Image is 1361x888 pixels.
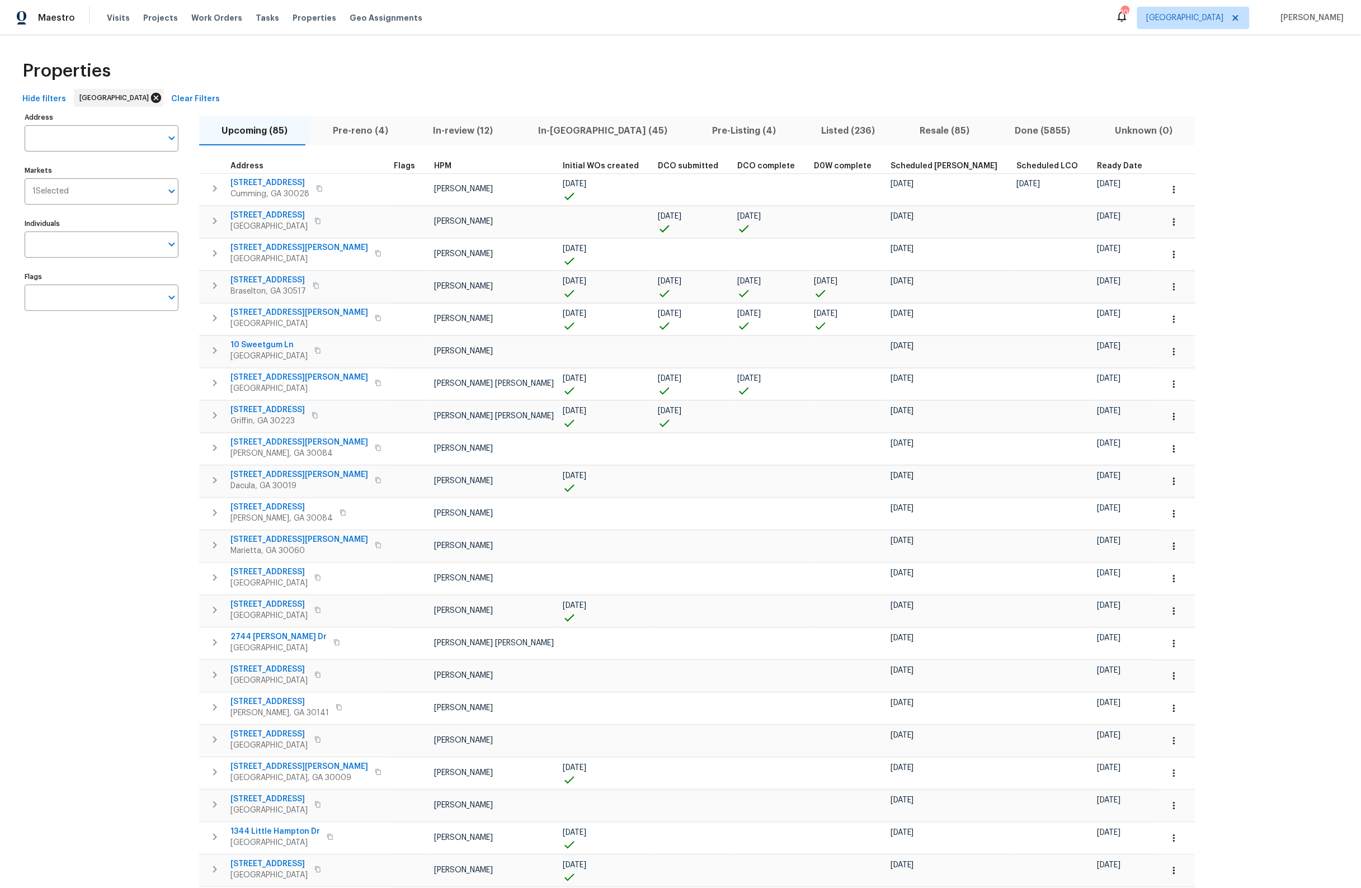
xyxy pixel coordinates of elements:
span: Tasks [256,14,279,22]
span: [DATE] [563,277,586,285]
span: [DATE] [891,699,914,707]
span: [DATE] [891,602,914,610]
span: [PERSON_NAME] [1277,12,1344,23]
span: [DATE] [658,310,681,318]
span: In-review (12) [417,123,509,139]
span: [DATE] [1098,764,1121,772]
button: Clear Filters [167,89,224,110]
span: [GEOGRAPHIC_DATA], GA 30009 [230,772,368,783]
span: [STREET_ADDRESS][PERSON_NAME] [230,242,368,253]
span: Unknown (0) [1100,123,1189,139]
span: Resale (85) [904,123,986,139]
span: [GEOGRAPHIC_DATA] [230,318,368,329]
span: Properties [293,12,336,23]
span: [DATE] [891,310,914,318]
span: [DATE] [737,212,761,220]
span: [DATE] [1017,180,1040,188]
span: [PERSON_NAME] [434,736,493,744]
span: [STREET_ADDRESS] [230,664,308,675]
span: [DATE] [563,472,586,480]
span: [DATE] [1098,407,1121,415]
span: In-[GEOGRAPHIC_DATA] (45) [522,123,684,139]
span: [DATE] [891,342,914,350]
span: [STREET_ADDRESS][PERSON_NAME] [230,307,368,318]
span: [GEOGRAPHIC_DATA] [230,675,308,686]
span: [DATE] [563,180,586,188]
span: [DATE] [563,764,586,772]
span: [DATE] [1098,245,1121,253]
span: Initial WOs created [563,162,639,170]
span: [DATE] [1098,440,1121,447]
span: [DATE] [891,472,914,480]
button: Open [164,237,180,252]
span: [DATE] [1098,861,1121,869]
span: [DATE] [891,180,914,188]
span: Projects [143,12,178,23]
span: [DATE] [891,634,914,642]
span: [DATE] [1098,212,1121,220]
span: [STREET_ADDRESS][PERSON_NAME] [230,534,368,545]
span: [GEOGRAPHIC_DATA] [230,253,368,264]
span: [GEOGRAPHIC_DATA] [230,578,308,589]
span: [DATE] [891,375,914,382]
span: [DATE] [563,375,586,382]
span: [PERSON_NAME] [PERSON_NAME] [434,412,554,420]
span: [DATE] [658,407,681,415]
span: Scheduled LCO [1017,162,1079,170]
span: [DATE] [737,310,761,318]
span: [DATE] [891,569,914,577]
span: Cumming, GA 30028 [230,188,309,200]
span: DCO submitted [658,162,718,170]
label: Flags [25,273,178,280]
span: [DATE] [814,310,837,318]
span: Pre-Listing (4) [696,123,792,139]
span: D0W complete [814,162,872,170]
span: 10 Sweetgum Ln [230,339,308,351]
span: [DATE] [891,440,914,447]
span: [STREET_ADDRESS][PERSON_NAME] [230,437,368,448]
span: [PERSON_NAME] [434,315,493,323]
span: [DATE] [1098,277,1121,285]
span: Griffin, GA 30223 [230,415,305,427]
span: [PERSON_NAME] [434,445,493,452]
label: Markets [25,167,178,174]
span: Done (5855) [999,123,1086,139]
span: DCO complete [737,162,795,170]
span: [DATE] [891,212,914,220]
span: [GEOGRAPHIC_DATA] [230,837,320,848]
span: [DATE] [658,277,681,285]
span: [DATE] [1098,699,1121,707]
button: Open [164,130,180,146]
span: Work Orders [191,12,242,23]
span: [DATE] [1098,667,1121,674]
span: [PERSON_NAME] [434,574,493,582]
span: [STREET_ADDRESS][PERSON_NAME] [230,761,368,772]
span: [PERSON_NAME] [434,542,493,550]
span: [PERSON_NAME], GA 30084 [230,513,333,524]
span: Geo Assignments [350,12,422,23]
span: [PERSON_NAME] [434,834,493,842]
span: Flags [394,162,415,170]
span: [DATE] [563,310,586,318]
span: [STREET_ADDRESS] [230,210,308,221]
span: [STREET_ADDRESS][PERSON_NAME] [230,469,368,480]
span: [DATE] [1098,537,1121,545]
span: [DATE] [891,796,914,804]
span: Hide filters [22,92,66,106]
span: [DATE] [737,375,761,382]
span: [STREET_ADDRESS] [230,729,308,740]
span: [GEOGRAPHIC_DATA] [1147,12,1224,23]
span: [PERSON_NAME] [434,704,493,712]
span: [GEOGRAPHIC_DATA] [230,643,327,654]
span: [STREET_ADDRESS] [230,404,305,415]
span: Visits [107,12,130,23]
span: [DATE] [563,407,586,415]
span: [DATE] [1098,796,1121,804]
span: [DATE] [1098,472,1121,480]
span: Marietta, GA 30060 [230,545,368,556]
span: [STREET_ADDRESS] [230,177,309,188]
span: [DATE] [563,245,586,253]
span: [GEOGRAPHIC_DATA] [230,805,308,816]
span: [DATE] [1098,504,1121,512]
span: [DATE] [1098,829,1121,837]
